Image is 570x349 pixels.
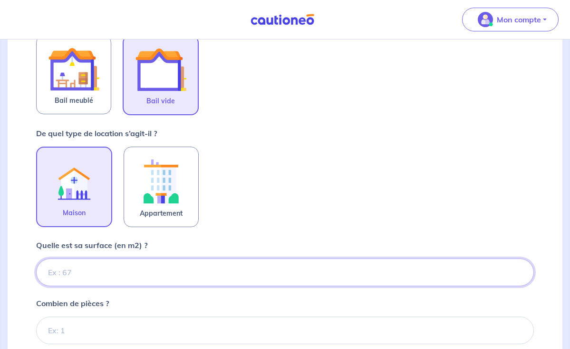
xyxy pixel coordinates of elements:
[36,317,534,344] input: Ex: 1
[63,207,86,219] span: Maison
[55,95,93,106] span: Bail meublé
[36,259,534,286] input: Ex : 67
[247,14,318,26] img: Cautioneo
[48,155,100,207] img: illu_rent.svg
[478,12,493,27] img: illu_account_valid_menu.svg
[497,14,541,25] p: Mon compte
[36,128,157,139] p: De quel type de location s’agit-il ?
[146,95,175,107] span: Bail vide
[36,298,109,309] p: Combien de pièces ?
[36,239,147,251] p: Quelle est sa surface (en m2) ?
[135,155,187,208] img: illu_apartment.svg
[462,8,559,31] button: illu_account_valid_menu.svgMon compte
[135,44,186,95] img: illu_empty_lease.svg
[48,43,99,95] img: illu_furnished_lease.svg
[140,208,183,219] span: Appartement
